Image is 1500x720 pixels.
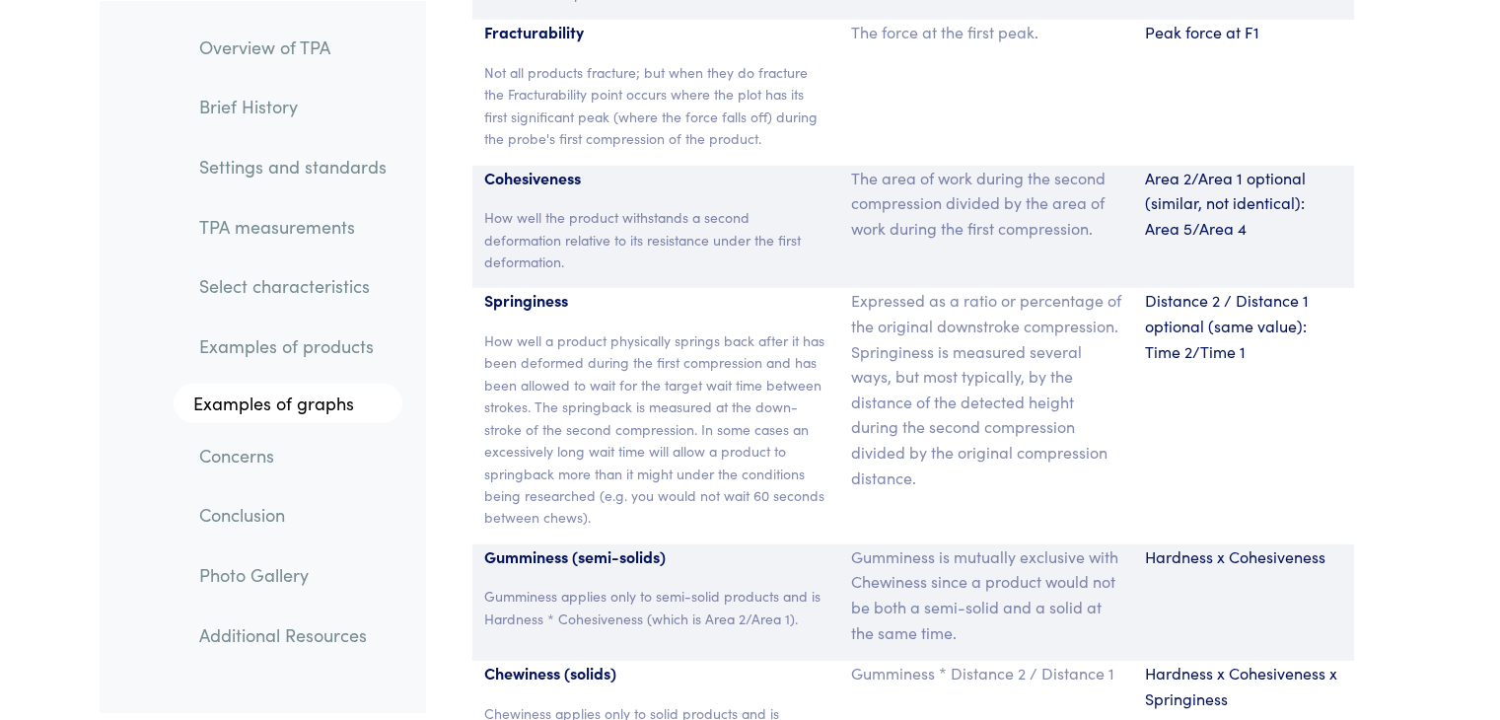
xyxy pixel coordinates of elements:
[484,585,828,629] p: Gumminess applies only to semi-solid products and is Hardness * Cohesiveness (which is Area 2/Are...
[484,20,828,45] p: Fracturability
[851,544,1121,645] p: Gumminess is mutually exclusive with Chewiness since a product would not be both a semi-solid and...
[484,661,828,686] p: Chewiness (solids)
[1145,661,1342,711] p: Hardness x Cohesiveness x Springiness
[484,61,828,150] p: Not all products fracture; but when they do fracture the Fracturability point occurs where the pl...
[183,143,402,188] a: Settings and standards
[183,492,402,538] a: Conclusion
[174,383,402,422] a: Examples of graphs
[484,166,828,191] p: Cohesiveness
[183,84,402,129] a: Brief History
[183,324,402,369] a: Examples of products
[1145,544,1342,570] p: Hardness x Cohesiveness
[183,203,402,249] a: TPA measurements
[1145,20,1342,45] p: Peak force at F1
[851,166,1121,242] p: The area of work during the second compression divided by the area of work during the first compr...
[851,20,1121,45] p: The force at the first peak.
[183,551,402,597] a: Photo Gallery
[484,329,828,529] p: How well a product physically springs back after it has been deformed during the first compressio...
[484,206,828,272] p: How well the product withstands a second deformation relative to its resistance under the first d...
[183,612,402,657] a: Additional Resources
[1145,166,1342,242] p: Area 2/Area 1 optional (similar, not identical): Area 5/Area 4
[1145,288,1342,364] p: Distance 2 / Distance 1 optional (same value): Time 2/Time 1
[183,263,402,309] a: Select characteristics
[484,288,828,314] p: Springiness
[484,544,828,570] p: Gumminess (semi-solids)
[851,288,1121,490] p: Expressed as a ratio or percentage of the original downstroke compression. Springiness is measure...
[183,24,402,69] a: Overview of TPA
[183,432,402,477] a: Concerns
[851,661,1121,686] p: Gumminess * Distance 2 / Distance 1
